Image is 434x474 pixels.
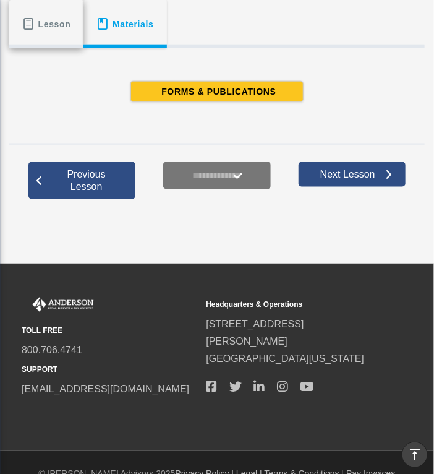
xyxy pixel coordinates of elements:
a: [GEOGRAPHIC_DATA][US_STATE] [206,354,364,364]
span: Next Lesson [310,168,385,181]
small: Headquarters & Operations [206,299,381,312]
span: Previous Lesson [43,168,130,193]
span: Lesson [38,13,71,35]
button: FORMS & PUBLICATIONS [130,81,304,102]
small: TOLL FREE [22,325,197,338]
a: 800.706.4741 [22,345,82,356]
a: [STREET_ADDRESS][PERSON_NAME] [206,319,304,347]
a: FORMS & PUBLICATIONS [9,81,425,102]
a: Next Lesson [299,162,406,187]
img: Anderson Advisors Platinum Portal [22,298,96,312]
small: SUPPORT [22,364,197,377]
a: [EMAIL_ADDRESS][DOMAIN_NAME] [22,384,189,395]
a: Previous Lesson [28,162,136,199]
span: Materials [113,13,154,35]
span: FORMS & PUBLICATIONS [158,85,276,98]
